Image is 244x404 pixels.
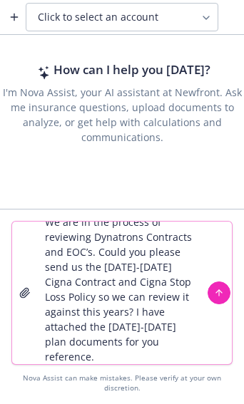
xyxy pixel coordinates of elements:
textarea: rewrite email We are in the process of reviewing Dynatrons Contracts and EOC’s. Could you please ... [36,222,208,364]
div: Nova Assist can make mistakes. Please verify at your own discretion. [11,373,233,393]
span: Click to select an account [38,10,158,24]
h2: How can I help you [DATE]? [54,61,210,79]
button: Click to select an account [26,3,218,31]
button: Create a new chat [3,6,26,29]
